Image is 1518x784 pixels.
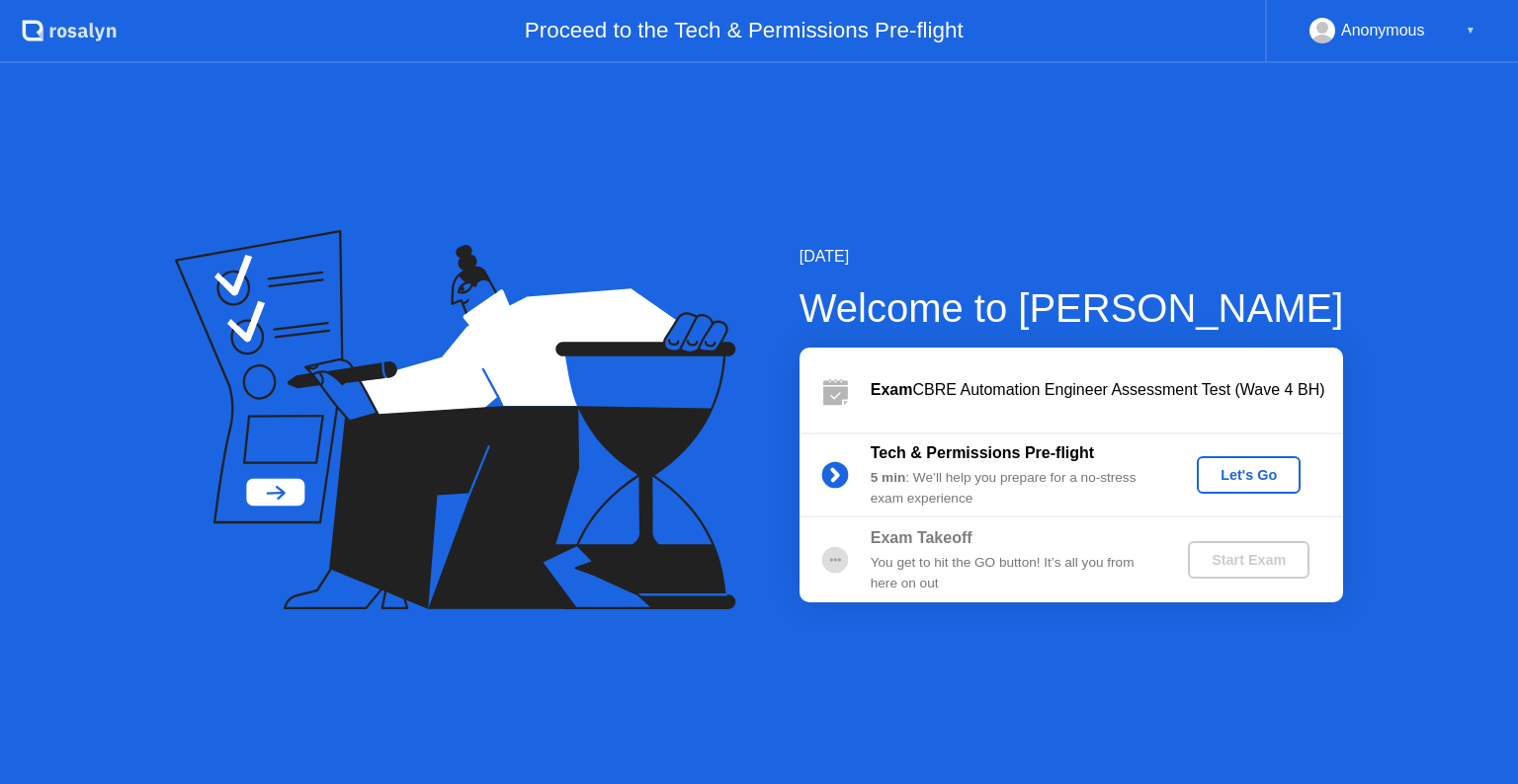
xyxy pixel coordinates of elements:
button: Let's Go [1197,456,1301,494]
button: Start Exam [1188,541,1309,579]
div: Welcome to [PERSON_NAME] [800,278,1344,338]
b: Tech & Permissions Pre-flight [871,444,1094,461]
div: Start Exam [1196,552,1302,568]
div: Let's Go [1205,467,1293,483]
b: Exam [871,381,913,398]
b: Exam Takeoff [871,529,972,546]
div: CBRE Automation Engineer Assessment Test (Wave 4 BH) [871,378,1343,402]
div: : We’ll help you prepare for a no-stress exam experience [871,468,1155,509]
div: [DATE] [800,245,1344,269]
div: ▼ [1466,18,1476,43]
div: Anonymous [1341,18,1425,43]
div: You get to hit the GO button! It’s all you from here on out [871,553,1155,593]
b: 5 min [871,470,906,485]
